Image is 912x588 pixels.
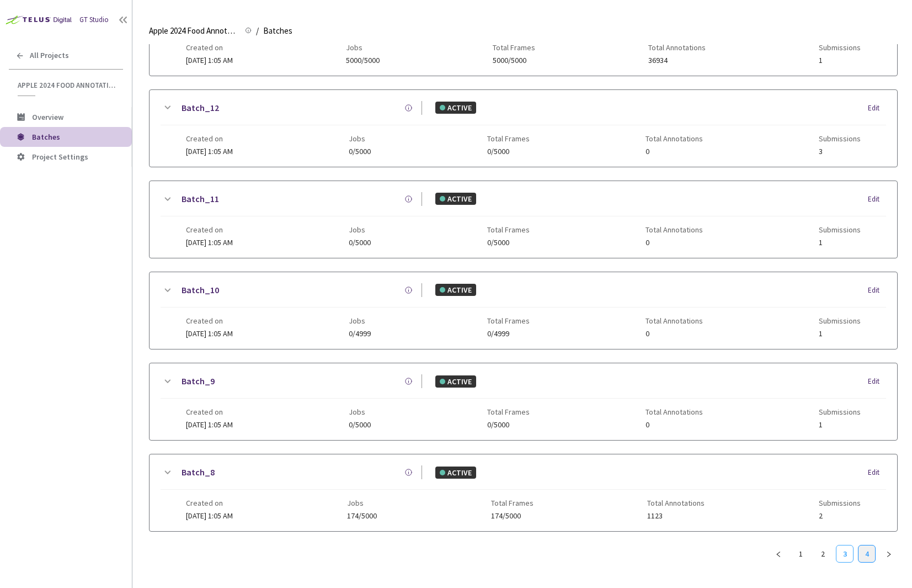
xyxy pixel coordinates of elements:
span: [DATE] 1:05 AM [186,420,233,430]
a: 4 [858,545,875,562]
li: 4 [858,545,876,563]
span: Apple 2024 Food Annotation Correction [149,24,238,38]
span: Total Annotations [648,43,706,52]
a: Batch_9 [182,374,215,388]
span: Jobs [349,134,371,143]
a: 2 [814,545,831,562]
span: 0 [646,421,703,429]
span: Total Frames [487,316,530,325]
span: Overview [32,112,63,122]
span: Total Frames [487,134,530,143]
span: 0/5000 [349,147,371,156]
span: Created on [186,134,233,143]
div: ACTIVE [435,467,476,479]
div: GT Studio [79,14,109,25]
span: 1 [819,56,861,65]
a: Batch_10 [182,283,219,297]
span: Created on [186,316,233,325]
span: [DATE] 1:05 AM [186,329,233,338]
span: 174/5000 [347,512,377,520]
span: Submissions [819,407,861,416]
li: 3 [836,545,854,563]
span: 0/4999 [349,330,371,338]
span: 1 [819,421,861,429]
span: [DATE] 1:05 AM [186,237,233,247]
span: Submissions [819,316,861,325]
span: Total Annotations [646,407,703,416]
span: Project Settings [32,152,88,162]
div: Batch_9ACTIVEEditCreated on[DATE] 1:05 AMJobs0/5000Total Frames0/5000Total Annotations0Submissions1 [150,363,897,440]
span: Jobs [349,225,371,234]
span: 1 [819,239,861,247]
div: ACTIVE [435,375,476,388]
a: Batch_12 [182,101,219,115]
a: 1 [792,545,809,562]
span: 0/5000 [349,239,371,247]
span: 1 [819,330,861,338]
span: 0/4999 [487,330,530,338]
div: ACTIVE [435,102,476,114]
span: 0/5000 [487,147,530,156]
span: Total Frames [491,499,534,507]
span: Jobs [346,43,380,52]
span: 1123 [647,512,705,520]
div: Edit [868,103,886,114]
span: Batches [263,24,292,38]
button: right [880,545,898,563]
span: 174/5000 [491,512,534,520]
span: Submissions [819,499,861,507]
span: Total Frames [487,225,530,234]
span: Total Annotations [646,225,703,234]
span: Submissions [819,43,861,52]
span: 0/5000 [487,239,530,247]
span: 0/5000 [487,421,530,429]
span: [DATE] 1:05 AM [186,55,233,65]
div: Edit [868,285,886,296]
span: 5000/5000 [493,56,535,65]
a: Batch_8 [182,465,215,479]
div: Edit [868,194,886,205]
li: / [256,24,259,38]
span: 0 [646,147,703,156]
span: left [775,551,782,558]
div: Batch_10ACTIVEEditCreated on[DATE] 1:05 AMJobs0/4999Total Frames0/4999Total Annotations0Submissions1 [150,272,897,349]
span: [DATE] 1:05 AM [186,146,233,156]
li: Next Page [880,545,898,563]
div: Batch_8ACTIVEEditCreated on[DATE] 1:05 AMJobs174/5000Total Frames174/5000Total Annotations1123Sub... [150,454,897,531]
div: ACTIVE [435,284,476,296]
span: Total Annotations [646,316,703,325]
span: Batches [32,132,60,142]
span: Total Annotations [646,134,703,143]
span: 3 [819,147,861,156]
span: Submissions [819,225,861,234]
span: Created on [186,43,233,52]
span: Submissions [819,134,861,143]
button: left [770,545,787,563]
div: Batch_11ACTIVEEditCreated on[DATE] 1:05 AMJobs0/5000Total Frames0/5000Total Annotations0Submissions1 [150,181,897,258]
span: Created on [186,407,233,416]
span: All Projects [30,51,69,60]
li: Previous Page [770,545,787,563]
span: Total Annotations [647,499,705,507]
span: Total Frames [487,407,530,416]
span: Jobs [349,407,371,416]
div: Edit [868,467,886,478]
div: Edit [868,376,886,387]
span: Jobs [347,499,377,507]
span: Total Frames [493,43,535,52]
a: Batch_11 [182,192,219,206]
span: 36934 [648,56,706,65]
span: 2 [819,512,861,520]
span: [DATE] 1:05 AM [186,511,233,521]
span: 0 [646,239,703,247]
span: Created on [186,499,233,507]
span: right [886,551,892,558]
div: ACTIVE [435,193,476,205]
span: Apple 2024 Food Annotation Correction [18,81,116,90]
span: 0 [646,330,703,338]
span: Created on [186,225,233,234]
a: 3 [836,545,853,562]
span: 0/5000 [349,421,371,429]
